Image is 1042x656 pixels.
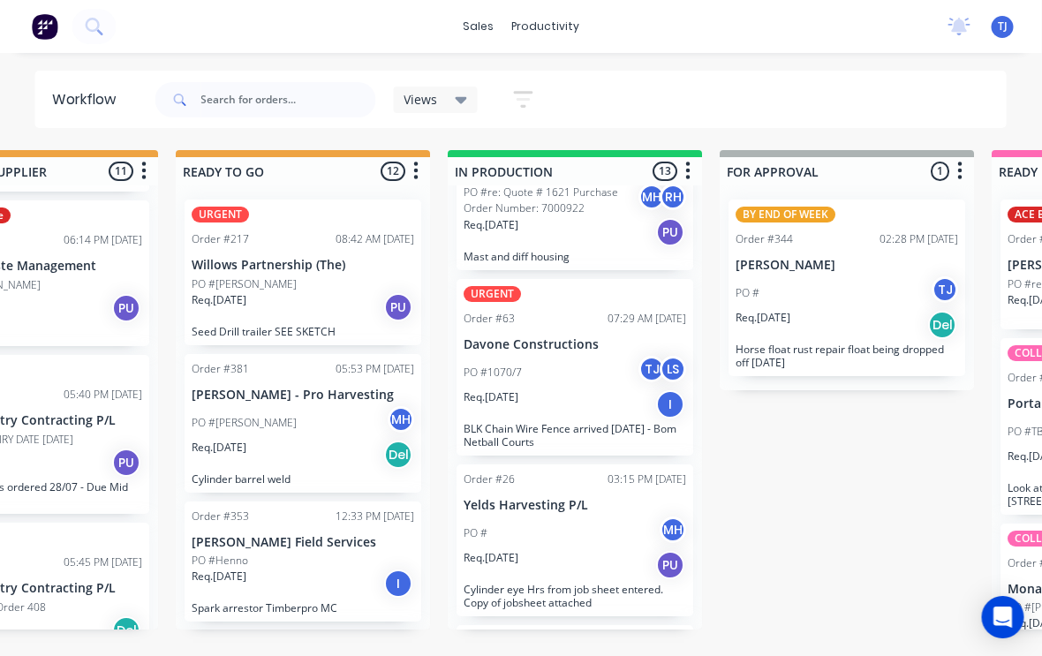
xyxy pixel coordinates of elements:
[336,231,415,247] div: 08:42 AM [DATE]
[193,276,298,292] p: PO #[PERSON_NAME]
[193,388,415,403] p: [PERSON_NAME] - Pro Harvesting
[193,601,415,615] p: Spark arrestor Timberpro MC
[464,422,687,449] p: BLK Chain Wire Fence arrived [DATE] - Bom Netball Courts
[457,107,694,270] div: PO #re: Quote # 1621 Purchase Order Number: 7000922MHRHReq.[DATE]PUMast and diff housing
[404,90,438,109] span: Views
[736,207,836,222] div: BY END OF WEEK
[389,406,415,433] div: MH
[464,365,523,381] p: PO #1070/7
[193,361,250,377] div: Order #381
[929,311,957,339] div: Del
[454,13,502,40] div: sales
[464,217,519,233] p: Req. [DATE]
[193,415,298,431] p: PO #[PERSON_NAME]
[113,616,141,645] div: Del
[661,184,687,210] div: RH
[464,337,687,352] p: Davone Constructions
[736,343,959,369] p: Horse float rust repair float being dropped off [DATE]
[464,250,687,263] p: Mast and diff housing
[464,286,522,302] div: URGENT
[193,569,247,584] p: Req. [DATE]
[32,13,58,40] img: Factory
[64,232,143,248] div: 06:14 PM [DATE]
[193,535,415,550] p: [PERSON_NAME] Field Services
[464,311,516,327] div: Order #63
[657,218,685,246] div: PU
[464,185,639,216] p: PO #re: Quote # 1621 Purchase Order Number: 7000922
[185,501,422,622] div: Order #35312:33 PM [DATE][PERSON_NAME] Field ServicesPO #HennoReq.[DATE]ISpark arrestor Timberpro MC
[53,89,125,110] div: Workflow
[639,184,666,210] div: MH
[608,471,687,487] div: 03:15 PM [DATE]
[729,200,966,376] div: BY END OF WEEKOrder #34402:28 PM [DATE][PERSON_NAME]PO #TJReq.[DATE]DelHorse float rust repair fl...
[736,258,959,273] p: [PERSON_NAME]
[464,550,519,566] p: Req. [DATE]
[193,325,415,338] p: Seed Drill trailer SEE SKETCH
[657,551,685,579] div: PU
[661,517,687,543] div: MH
[464,471,516,487] div: Order #26
[193,258,415,273] p: Willows Partnership (The)
[457,279,694,456] div: URGENTOrder #6307:29 AM [DATE]Davone ConstructionsPO #1070/7TJLSReq.[DATE]IBLK Chain Wire Fence a...
[193,509,250,524] div: Order #353
[193,472,415,486] p: Cylinder barrel weld
[657,390,685,418] div: I
[464,389,519,405] p: Req. [DATE]
[982,596,1024,638] div: Open Intercom Messenger
[193,207,250,222] div: URGENT
[385,293,413,321] div: PU
[385,569,413,598] div: I
[193,231,250,247] div: Order #217
[661,356,687,382] div: LS
[193,292,247,308] p: Req. [DATE]
[385,441,413,469] div: Del
[639,356,666,382] div: TJ
[193,440,247,456] p: Req. [DATE]
[201,82,376,117] input: Search for orders...
[998,19,1008,34] span: TJ
[113,449,141,477] div: PU
[64,387,143,403] div: 05:40 PM [DATE]
[336,509,415,524] div: 12:33 PM [DATE]
[608,311,687,327] div: 07:29 AM [DATE]
[736,310,791,326] p: Req. [DATE]
[464,498,687,513] p: Yelds Harvesting P/L
[336,361,415,377] div: 05:53 PM [DATE]
[464,583,687,609] p: Cylinder eye Hrs from job sheet entered. Copy of jobsheet attached
[457,464,694,616] div: Order #2603:15 PM [DATE]Yelds Harvesting P/LPO #MHReq.[DATE]PUCylinder eye Hrs from job sheet ent...
[736,285,760,301] p: PO #
[64,554,143,570] div: 05:45 PM [DATE]
[736,231,794,247] div: Order #344
[880,231,959,247] div: 02:28 PM [DATE]
[113,294,141,322] div: PU
[502,13,588,40] div: productivity
[185,200,422,345] div: URGENTOrder #21708:42 AM [DATE]Willows Partnership (The)PO #[PERSON_NAME]Req.[DATE]PUSeed Drill t...
[185,354,422,493] div: Order #38105:53 PM [DATE][PERSON_NAME] - Pro HarvestingPO #[PERSON_NAME]MHReq.[DATE]DelCylinder b...
[193,553,249,569] p: PO #Henno
[933,276,959,303] div: TJ
[464,525,488,541] p: PO #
